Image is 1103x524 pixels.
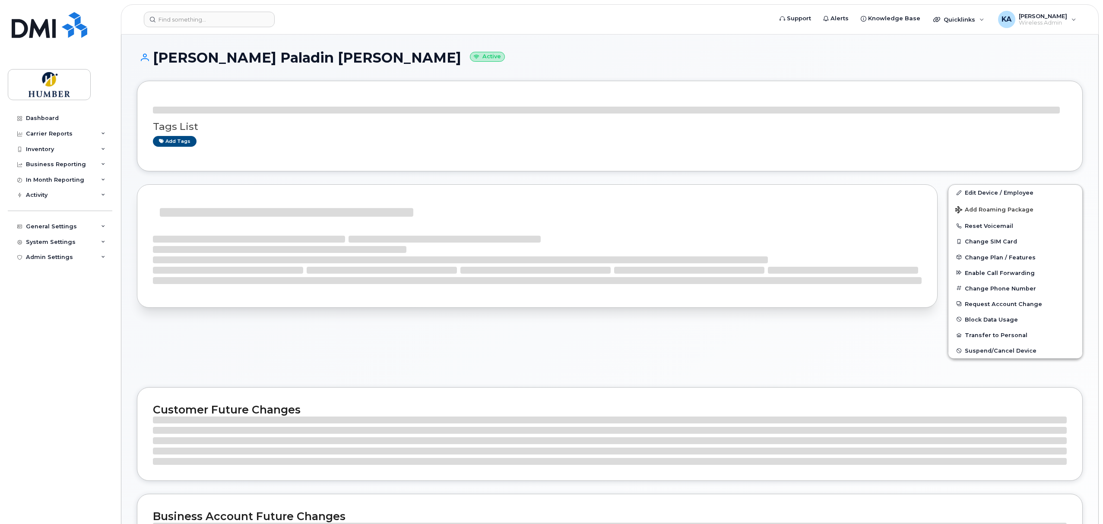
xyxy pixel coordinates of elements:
[948,218,1082,234] button: Reset Voicemail
[948,234,1082,249] button: Change SIM Card
[948,327,1082,343] button: Transfer to Personal
[153,121,1067,132] h3: Tags List
[948,312,1082,327] button: Block Data Usage
[948,249,1082,265] button: Change Plan / Features
[153,510,1067,523] h2: Business Account Future Changes
[153,403,1067,416] h2: Customer Future Changes
[137,50,1083,65] h1: [PERSON_NAME] Paladin [PERSON_NAME]
[948,200,1082,218] button: Add Roaming Package
[965,254,1036,260] span: Change Plan / Features
[153,136,197,147] a: Add tags
[965,347,1036,354] span: Suspend/Cancel Device
[470,52,505,62] small: Active
[948,265,1082,281] button: Enable Call Forwarding
[955,206,1033,215] span: Add Roaming Package
[948,185,1082,200] a: Edit Device / Employee
[965,269,1035,276] span: Enable Call Forwarding
[948,343,1082,358] button: Suspend/Cancel Device
[948,281,1082,296] button: Change Phone Number
[948,296,1082,312] button: Request Account Change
